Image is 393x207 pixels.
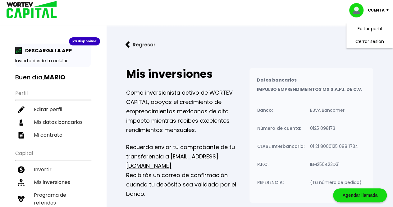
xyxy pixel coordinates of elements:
[126,41,130,48] img: flecha izquierda
[310,180,361,185] p: (Tu número de pedido)
[257,86,362,92] b: IMPULSO EMPRENDIMEINTOS MX S.A.P.I. DE C.V.
[310,144,358,149] p: 01 21 8000125 098 1734
[116,36,165,53] button: Regresar
[257,108,273,113] p: Banco:
[15,86,91,141] ul: Perfil
[18,179,25,186] img: inversiones-icon.6695dc30.svg
[15,116,91,129] a: Mis datos bancarios
[126,68,250,80] h2: Mis inversiones
[18,166,25,173] img: invertir-icon.b3b967d7.svg
[310,108,344,113] p: BBVA Bancomer
[15,47,22,54] img: app-icon
[18,195,25,202] img: recomiendanos-icon.9b8e9327.svg
[126,143,250,199] p: Recuerda enviar tu comprobante de tu transferencia a Recibirás un correo de confirmación cuando t...
[368,6,385,15] p: Cuenta
[257,77,296,83] b: Datos bancarios
[257,144,304,149] p: CLABE Interbancaria:
[15,58,91,64] p: Invierte desde tu celular
[358,26,382,32] a: Editar perfil
[18,106,25,113] img: editar-icon.952d3147.svg
[257,162,269,167] p: R.F.C.:
[18,119,25,126] img: datos-icon.10cf9172.svg
[15,163,91,176] a: Invertir
[349,3,368,17] img: profile-image
[15,129,91,141] a: Mi contrato
[15,103,91,116] a: Editar perfil
[385,9,393,11] img: icon-down
[15,73,91,81] h3: Buen día,
[15,176,91,189] a: Mis inversiones
[116,36,383,53] a: flecha izquierdaRegresar
[333,188,387,202] div: Agendar llamada
[310,126,335,131] p: 0125 098173
[257,180,283,185] p: REFERENCIA:
[22,47,72,54] p: DESCARGA LA APP
[18,132,25,139] img: contrato-icon.f2db500c.svg
[69,37,100,45] div: ¡Ya disponible!
[126,88,250,135] p: Como inversionista activo de WORTEV CAPITAL, apoyas el crecimiento de emprendimientos mexicanos d...
[310,162,339,167] p: IEM250423D31
[257,126,301,131] p: Número de cuenta:
[44,73,65,82] b: MARIO
[126,153,218,170] a: [EMAIL_ADDRESS][DOMAIN_NAME]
